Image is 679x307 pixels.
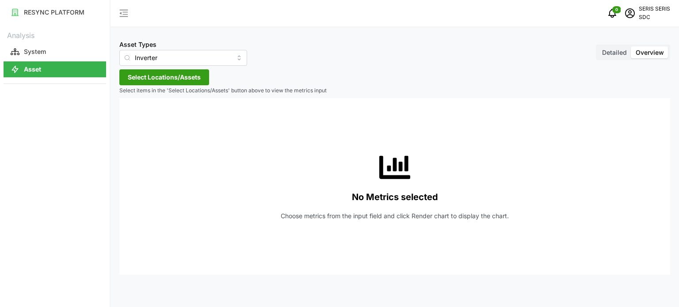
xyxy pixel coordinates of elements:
button: schedule [621,4,639,22]
p: Select items in the 'Select Locations/Assets' button above to view the metrics input [119,87,670,95]
a: RESYNC PLATFORM [4,4,106,21]
button: Select Locations/Assets [119,69,209,85]
p: Analysis [4,28,106,41]
p: No Metrics selected [352,190,438,205]
span: Detailed [602,49,627,56]
button: RESYNC PLATFORM [4,4,106,20]
p: Choose metrics from the input field and click Render chart to display the chart. [281,212,509,220]
p: SDC [639,13,670,22]
button: Asset [4,61,106,77]
span: Overview [636,49,664,56]
span: Select Locations/Assets [128,70,201,85]
button: System [4,44,106,60]
a: System [4,43,106,61]
button: notifications [603,4,621,22]
p: SERIS SERIS [639,5,670,13]
p: RESYNC PLATFORM [24,8,84,17]
span: 0 [615,7,618,13]
p: Asset [24,65,41,74]
label: Asset Types [119,40,156,49]
a: Asset [4,61,106,78]
p: System [24,47,46,56]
